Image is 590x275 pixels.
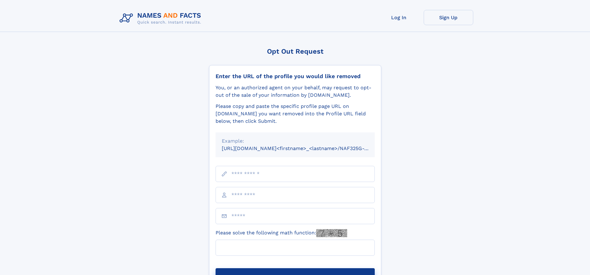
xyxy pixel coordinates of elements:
[424,10,473,25] a: Sign Up
[216,103,375,125] div: Please copy and paste the specific profile page URL on [DOMAIN_NAME] you want removed into the Pr...
[222,137,369,145] div: Example:
[209,47,381,55] div: Opt Out Request
[216,84,375,99] div: You, or an authorized agent on your behalf, may request to opt-out of the sale of your informatio...
[216,229,347,237] label: Please solve the following math function:
[216,73,375,80] div: Enter the URL of the profile you would like removed
[222,145,387,151] small: [URL][DOMAIN_NAME]<firstname>_<lastname>/NAF325G-xxxxxxxx
[117,10,206,27] img: Logo Names and Facts
[374,10,424,25] a: Log In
